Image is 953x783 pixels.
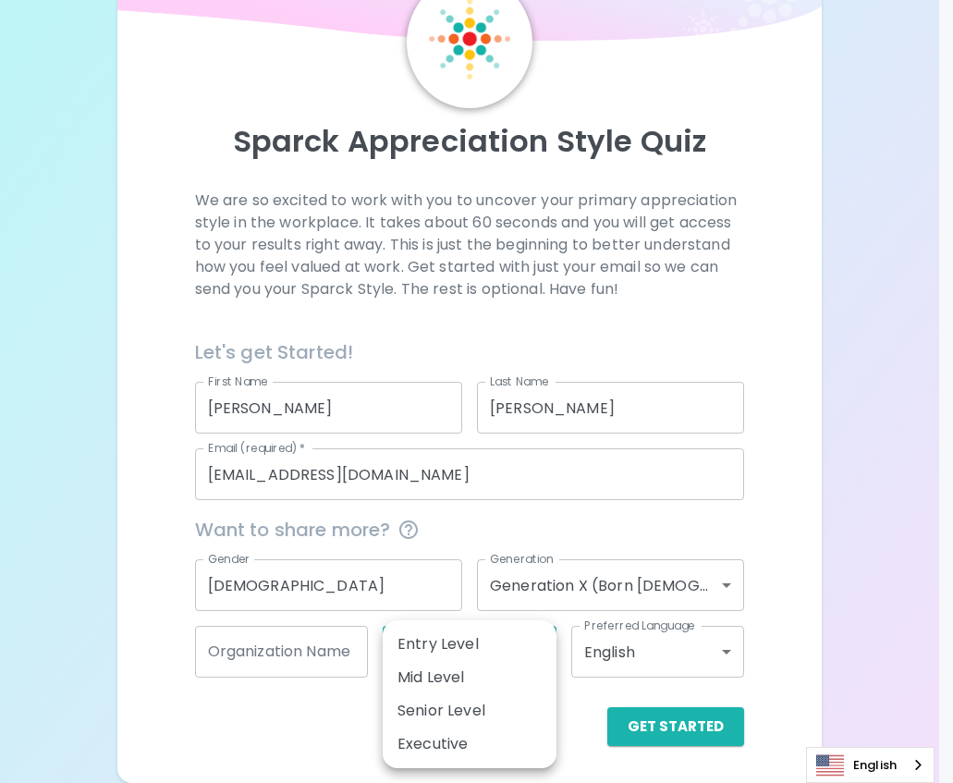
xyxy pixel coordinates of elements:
li: Executive [383,728,556,761]
aside: Language selected: English [806,747,935,783]
li: Senior Level [383,694,556,728]
li: Mid Level [383,661,556,694]
div: Language [806,747,935,783]
li: Entry Level [383,628,556,661]
a: English [807,748,934,782]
